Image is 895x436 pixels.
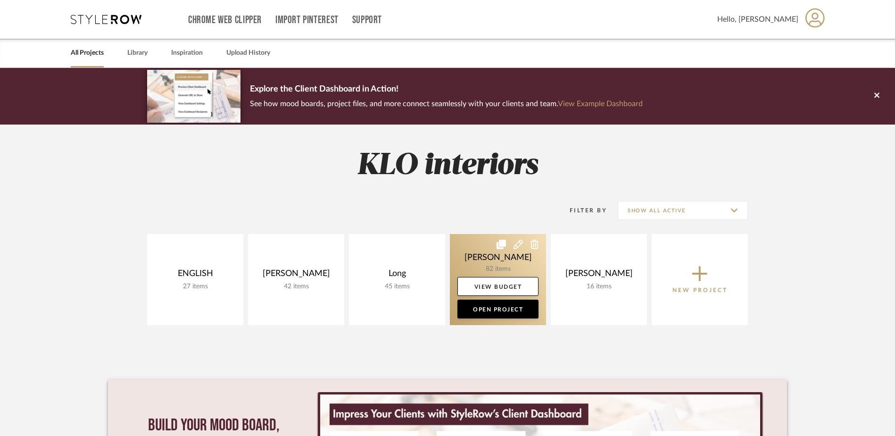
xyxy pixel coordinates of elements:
[457,300,539,319] a: Open Project
[250,82,643,97] p: Explore the Client Dashboard in Action!
[127,47,148,59] a: Library
[275,16,339,24] a: Import Pinterest
[155,268,236,283] div: ENGLISH
[71,47,104,59] a: All Projects
[256,268,337,283] div: [PERSON_NAME]
[155,283,236,291] div: 27 items
[558,268,639,283] div: [PERSON_NAME]
[356,268,438,283] div: Long
[558,100,643,108] a: View Example Dashboard
[717,14,798,25] span: Hello, [PERSON_NAME]
[147,70,240,122] img: d5d033c5-7b12-40c2-a960-1ecee1989c38.png
[226,47,270,59] a: Upload History
[188,16,262,24] a: Chrome Web Clipper
[672,285,728,295] p: New Project
[557,206,607,215] div: Filter By
[558,283,639,291] div: 16 items
[108,148,787,184] h2: KLO interiors
[652,234,748,325] button: New Project
[356,283,438,291] div: 45 items
[256,283,337,291] div: 42 items
[250,97,643,110] p: See how mood boards, project files, and more connect seamlessly with your clients and team.
[457,277,539,296] a: View Budget
[352,16,382,24] a: Support
[171,47,203,59] a: Inspiration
